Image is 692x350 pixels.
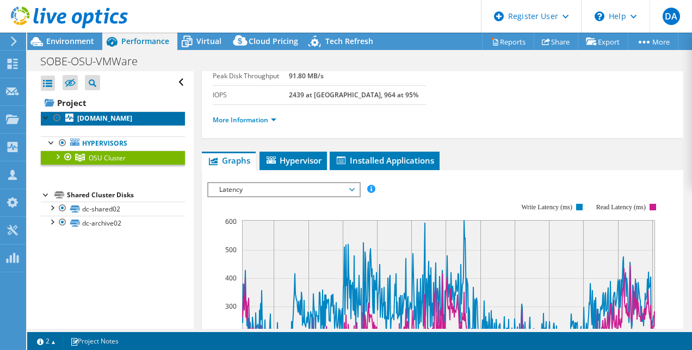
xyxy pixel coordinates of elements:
a: Reports [482,33,534,50]
a: dc-shared02 [41,202,185,216]
span: DA [663,8,680,25]
a: Project Notes [63,334,126,348]
span: Virtual [196,36,221,46]
text: 400 [225,273,237,283]
text: 600 [225,217,237,226]
span: Graphs [207,155,250,166]
b: [DOMAIN_NAME] [77,114,132,123]
label: IOPS [213,90,289,101]
a: OSU Cluster [41,151,185,165]
text: 300 [225,302,237,311]
a: Export [578,33,628,50]
svg: \n [595,11,604,21]
div: Shared Cluster Disks [67,189,185,202]
span: Cloud Pricing [249,36,298,46]
a: 2 [29,334,63,348]
a: More [628,33,678,50]
span: Environment [46,36,94,46]
a: Hypervisors [41,136,185,151]
span: Performance [121,36,169,46]
text: 500 [225,245,237,254]
a: [DOMAIN_NAME] [41,111,185,126]
a: Share [534,33,578,50]
span: Installed Applications [335,155,434,166]
label: Peak Disk Throughput [213,71,289,82]
span: Latency [214,183,354,196]
h1: SOBE-OSU-VMWare [35,55,155,67]
span: Hypervisor [265,155,322,166]
a: Project [41,94,185,111]
text: Write Latency (ms) [521,203,572,211]
b: 2439 at [GEOGRAPHIC_DATA], 964 at 95% [289,90,418,99]
a: More Information [213,115,276,124]
b: 91.80 MB/s [289,71,324,80]
span: Tech Refresh [325,36,373,46]
text: Read Latency (ms) [596,203,645,211]
span: OSU Cluster [89,153,126,162]
a: dc-archive02 [41,216,185,230]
